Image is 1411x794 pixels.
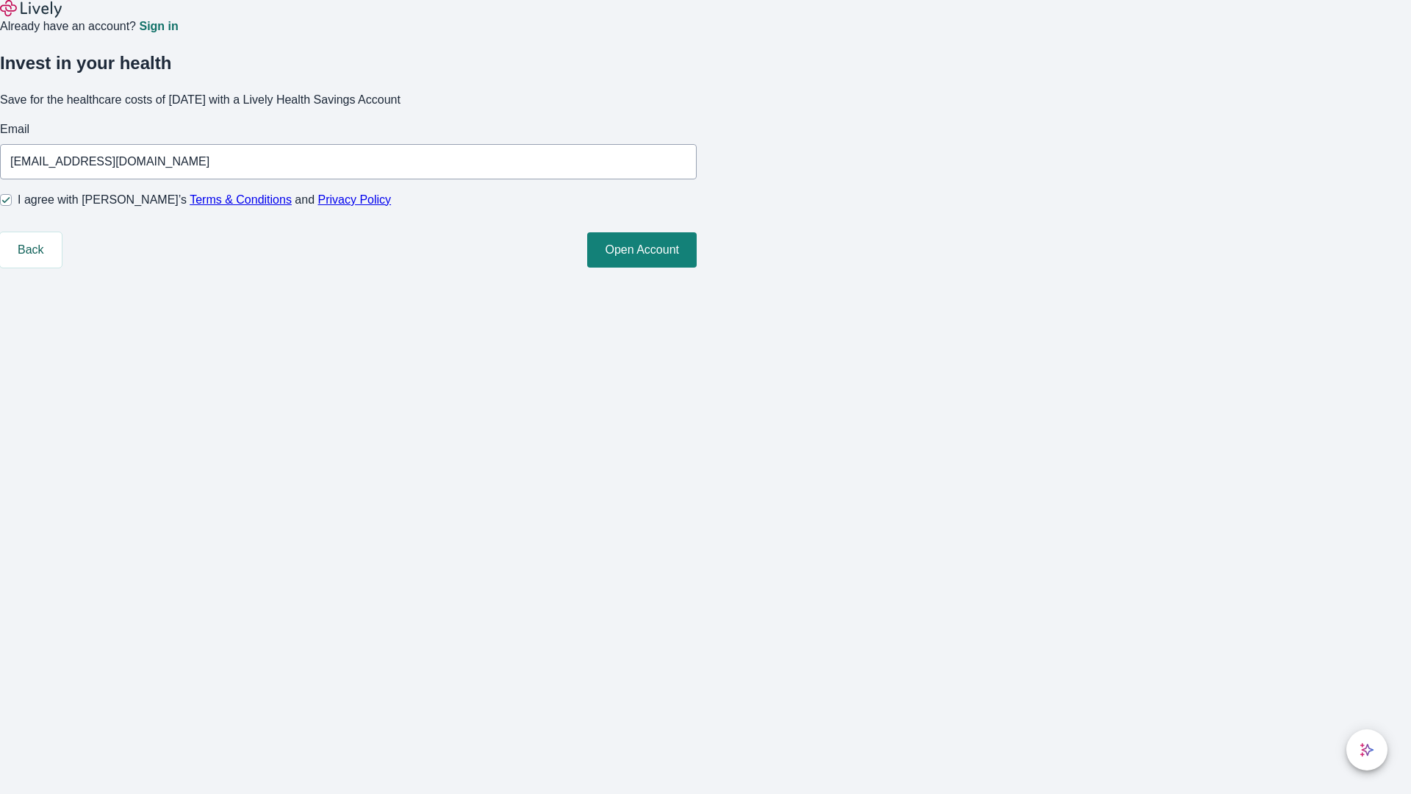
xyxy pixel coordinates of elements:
span: I agree with [PERSON_NAME]’s and [18,191,391,209]
button: chat [1346,729,1387,770]
a: Sign in [139,21,178,32]
a: Terms & Conditions [190,193,292,206]
svg: Lively AI Assistant [1360,743,1374,757]
button: Open Account [587,232,697,268]
a: Privacy Policy [318,193,392,206]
